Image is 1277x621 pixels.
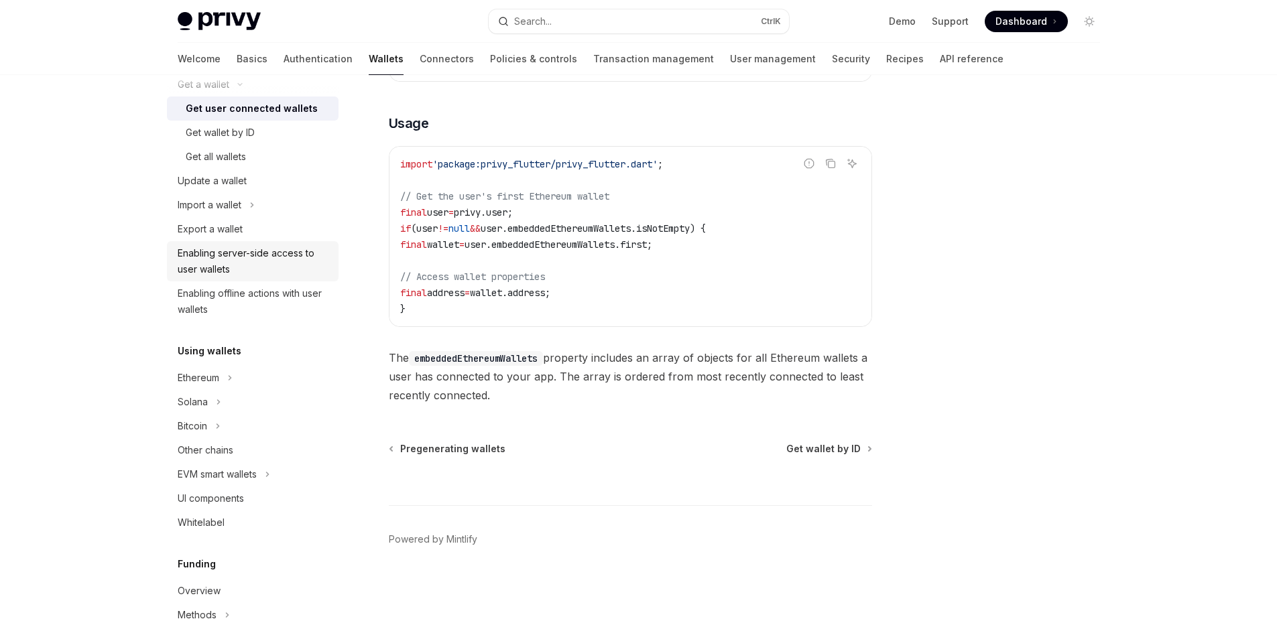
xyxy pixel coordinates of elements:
span: Ctrl K [761,16,781,27]
span: user [427,206,448,218]
div: Whitelabel [178,514,225,531]
img: light logo [178,12,261,31]
a: Get wallet by ID [786,442,871,456]
div: Enabling offline actions with user wallets [178,285,330,318]
a: Update a wallet [167,169,339,193]
h5: Using wallets [178,343,241,359]
div: Search... [514,13,552,29]
a: UI components [167,486,339,510]
span: privy.user; [454,206,513,218]
span: 'package:privy_flutter/privy_flutter.dart' [432,158,658,170]
button: Toggle dark mode [1079,11,1100,32]
a: Enabling offline actions with user wallets [167,281,339,322]
span: import [400,158,432,170]
a: Welcome [178,43,221,75]
a: Overview [167,579,339,603]
button: Toggle Import a wallet section [167,193,339,217]
a: Powered by Mintlify [389,533,477,546]
div: Enabling server-side access to user wallets [178,245,330,277]
span: } [400,303,406,315]
span: final [400,206,427,218]
div: Get wallet by ID [186,125,255,141]
a: Get all wallets [167,145,339,169]
a: Enabling server-side access to user wallets [167,241,339,281]
span: // Get the user's first Ethereum wallet [400,190,609,202]
span: = [465,287,470,299]
a: Transaction management [593,43,714,75]
a: Dashboard [985,11,1068,32]
button: Copy the contents from the code block [822,155,839,172]
span: = [459,238,465,251]
div: Import a wallet [178,197,241,213]
button: Ask AI [843,155,861,172]
div: Bitcoin [178,418,207,434]
a: Get user connected wallets [167,96,339,121]
a: Export a wallet [167,217,339,241]
span: Get wallet by ID [786,442,861,456]
a: Authentication [284,43,353,75]
div: Update a wallet [178,173,247,189]
span: user.embeddedEthereumWallets.first; [465,238,652,251]
span: address [427,287,465,299]
span: final [400,238,427,251]
div: Overview [178,583,221,599]
div: Export a wallet [178,221,243,237]
div: Solana [178,394,208,410]
span: Pregenerating wallets [400,442,505,456]
span: Usage [389,114,429,133]
a: Recipes [886,43,924,75]
a: Policies & controls [490,43,577,75]
span: wallet.address; [470,287,550,299]
a: Security [832,43,870,75]
button: Report incorrect code [800,155,818,172]
div: Get user connected wallets [186,100,318,117]
h5: Funding [178,556,216,572]
span: != [438,222,448,234]
code: embeddedEthereumWallets [409,351,543,366]
button: Toggle Bitcoin section [167,414,339,438]
a: Other chains [167,438,339,462]
a: Connectors [420,43,474,75]
span: Dashboard [995,15,1047,28]
div: Ethereum [178,370,219,386]
a: Demo [889,15,916,28]
a: Wallets [369,43,404,75]
span: final [400,287,427,299]
span: = [448,206,454,218]
button: Toggle Ethereum section [167,366,339,390]
span: (user [411,222,438,234]
a: Pregenerating wallets [390,442,505,456]
span: wallet [427,238,459,251]
a: Get wallet by ID [167,121,339,145]
span: && [470,222,481,234]
a: Basics [237,43,267,75]
div: EVM smart wallets [178,466,257,482]
span: if [400,222,411,234]
span: null [448,222,470,234]
span: user.embeddedEthereumWallets.isNotEmpty) { [481,222,706,234]
button: Toggle Solana section [167,390,339,414]
span: ; [658,158,663,170]
div: UI components [178,490,244,506]
a: Support [932,15,969,28]
div: Get all wallets [186,149,246,165]
button: Toggle EVM smart wallets section [167,462,339,486]
a: Whitelabel [167,510,339,535]
span: // Access wallet properties [400,271,545,283]
div: Other chains [178,442,233,458]
span: The property includes an array of objects for all Ethereum wallets a user has connected to your a... [389,348,872,405]
a: User management [730,43,816,75]
a: API reference [940,43,1004,75]
button: Open search [489,9,789,33]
